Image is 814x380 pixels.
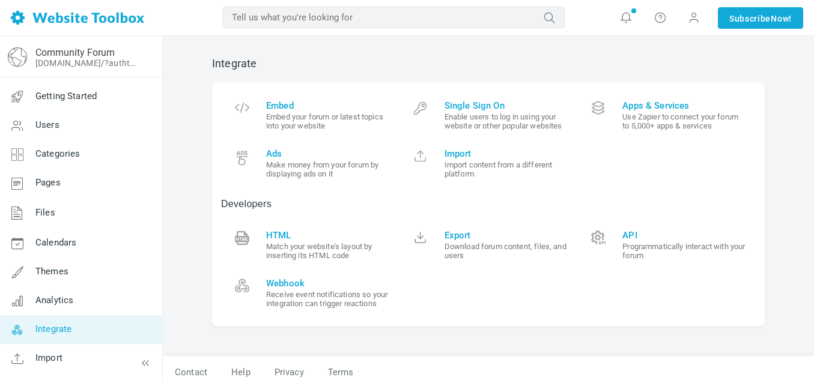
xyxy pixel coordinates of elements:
small: Match your website's layout by inserting its HTML code [266,242,390,260]
span: Export [445,230,569,241]
small: Download forum content, files, and users [445,242,569,260]
span: Analytics [35,295,73,306]
span: Users [35,119,59,130]
small: Use Zapier to connect your forum to 5,000+ apps & services [622,112,747,130]
a: HTML Match your website's layout by inserting its HTML code [221,221,399,269]
span: Import [445,148,569,159]
span: Ads [266,148,390,159]
a: Community Forum [35,47,115,58]
span: Getting Started [35,91,97,101]
small: Programmatically interact with your forum [622,242,747,260]
a: Single Sign On Enable users to log in using your website or other popular websites [399,91,578,139]
a: Import Import content from a different platform [399,139,578,187]
a: SubscribeNow! [718,7,803,29]
a: Ads Make money from your forum by displaying ads on it [221,139,399,187]
small: Make money from your forum by displaying ads on it [266,160,390,178]
input: Tell us what you're looking for [222,7,565,28]
span: Embed [266,100,390,111]
span: Now! [771,12,792,25]
span: API [622,230,747,241]
span: Files [35,207,55,218]
a: API Programmatically interact with your forum [577,221,756,269]
small: Enable users to log in using your website or other popular websites [445,112,569,130]
small: Embed your forum or latest topics into your website [266,112,390,130]
h2: Integrate [212,57,765,70]
span: Apps & Services [622,100,747,111]
span: Pages [35,177,61,188]
small: Import content from a different platform [445,160,569,178]
small: Receive event notifications so your integration can trigger reactions [266,290,390,308]
span: Import [35,352,62,363]
a: Webhook Receive event notifications so your integration can trigger reactions [221,269,399,317]
span: Themes [35,266,68,277]
span: Calendars [35,237,76,248]
span: Integrate [35,324,71,334]
p: Developers [221,197,756,211]
span: Webhook [266,278,390,289]
span: Categories [35,148,80,159]
a: Embed Embed your forum or latest topics into your website [221,91,399,139]
a: [DOMAIN_NAME]/?authtoken=68141554cb4afc4e7217a1a9ed133ea1&rememberMe=1 [35,58,140,68]
span: HTML [266,230,390,241]
a: Export Download forum content, files, and users [399,221,578,269]
span: Single Sign On [445,100,569,111]
img: globe-icon.png [8,47,27,67]
a: Apps & Services Use Zapier to connect your forum to 5,000+ apps & services [577,91,756,139]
